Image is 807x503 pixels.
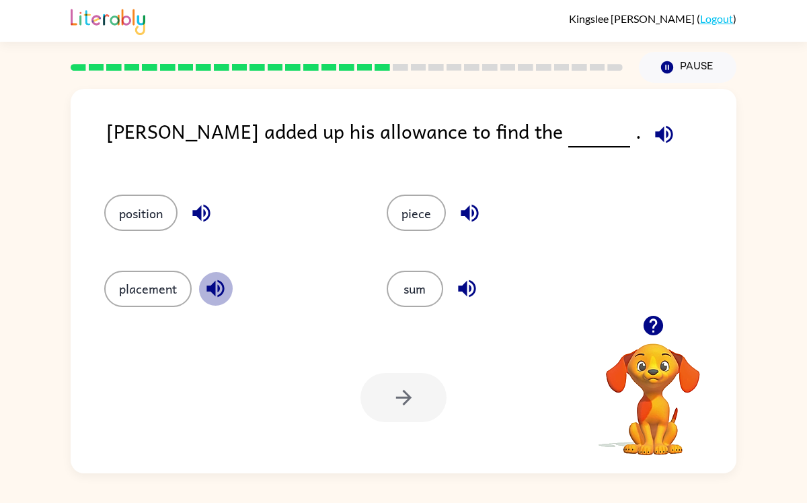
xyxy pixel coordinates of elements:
[569,12,736,25] div: ( )
[700,12,733,25] a: Logout
[104,195,178,231] button: position
[106,116,736,168] div: [PERSON_NAME] added up his allowance to find the .
[71,5,145,35] img: Literably
[569,12,697,25] span: Kingslee [PERSON_NAME]
[104,271,192,307] button: placement
[387,195,446,231] button: piece
[387,271,443,307] button: sum
[586,323,720,457] video: Your browser must support playing .mp4 files to use Literably. Please try using another browser.
[639,52,736,83] button: Pause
